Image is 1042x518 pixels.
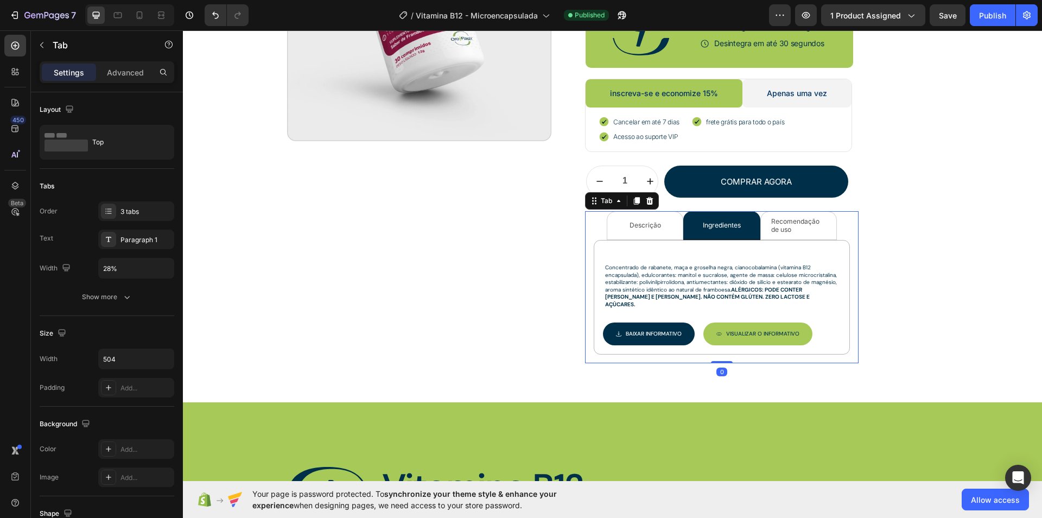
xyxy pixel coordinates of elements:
[40,287,174,307] button: Show more
[252,489,557,510] span: synchronize your theme style & enhance your experience
[821,4,925,26] button: 1 product assigned
[1005,465,1031,491] div: Open Intercom Messenger
[520,292,630,315] button: <p>Visualizar O INFORMATIVO</p>
[54,67,84,78] p: Settings
[120,207,171,217] div: 3 tabs
[40,261,73,276] div: Width
[523,87,601,96] p: frete grátis para todo o país
[71,9,76,22] p: 7
[120,473,171,483] div: Add...
[205,4,249,26] div: Undo/Redo
[481,135,665,168] button: Comprar agora
[422,233,657,277] p: Concentrado de rabanete, maça e groselha negra, cianocobalamina (vitamina B12 encapsulada), edulc...
[430,102,497,111] p: Acesso ao suporte VIP
[10,116,26,124] div: 450
[584,56,644,70] p: Apenas uma vez
[416,10,538,21] span: Vitamina B12 - Microencapsulada
[40,181,54,191] div: Tabs
[120,235,171,245] div: Paragraph 1
[40,472,59,482] div: Image
[120,383,171,393] div: Add...
[979,10,1006,21] div: Publish
[252,488,599,511] span: Your page is password protected. To when designing pages, we need access to your store password.
[107,67,144,78] p: Advanced
[575,10,605,20] span: Published
[40,417,92,432] div: Background
[430,87,497,96] p: Cancelar em até 7 dias
[40,354,58,364] div: Width
[416,166,431,175] div: Tab
[422,256,628,277] strong: ALÉRGICOS: PODE CONTER [PERSON_NAME] E [PERSON_NAME]. NÃO CONTÉM GLÚTEN. ZERO LACTOSE E AÇÚCARES.
[520,191,558,199] p: Ingredientes
[40,206,58,216] div: Order
[183,30,1042,481] iframe: Design area
[970,4,1015,26] button: Publish
[404,136,430,166] button: decrement
[427,56,535,70] p: inscreva-se e economize 15%
[40,444,56,454] div: Color
[443,299,499,308] p: Baixar INFORMATIVO
[99,349,174,369] input: Auto
[447,191,478,199] p: Descrição
[92,130,158,155] div: Top
[420,292,512,315] button: <p>Baixar INFORMATIVO</p>
[40,103,76,117] div: Layout
[82,292,132,302] div: Show more
[8,199,26,207] div: Beta
[830,10,901,21] span: 1 product assigned
[588,187,643,203] p: Recomendação de uso
[53,39,145,52] p: Tab
[40,383,65,393] div: Padding
[430,136,454,166] input: quantity
[99,258,174,278] input: Auto
[40,326,68,341] div: Size
[543,299,617,308] p: Visualizar O INFORMATIVO
[411,10,414,21] span: /
[199,437,401,516] p: Vitamina B12 Oroflash®
[120,445,171,454] div: Add...
[4,4,81,26] button: 7
[939,11,957,20] span: Save
[40,233,53,243] div: Text
[538,146,609,157] div: Comprar agora
[962,489,1029,510] button: Allow access
[930,4,965,26] button: Save
[454,136,480,166] button: increment
[533,337,544,346] div: 0
[971,494,1020,506] span: Allow access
